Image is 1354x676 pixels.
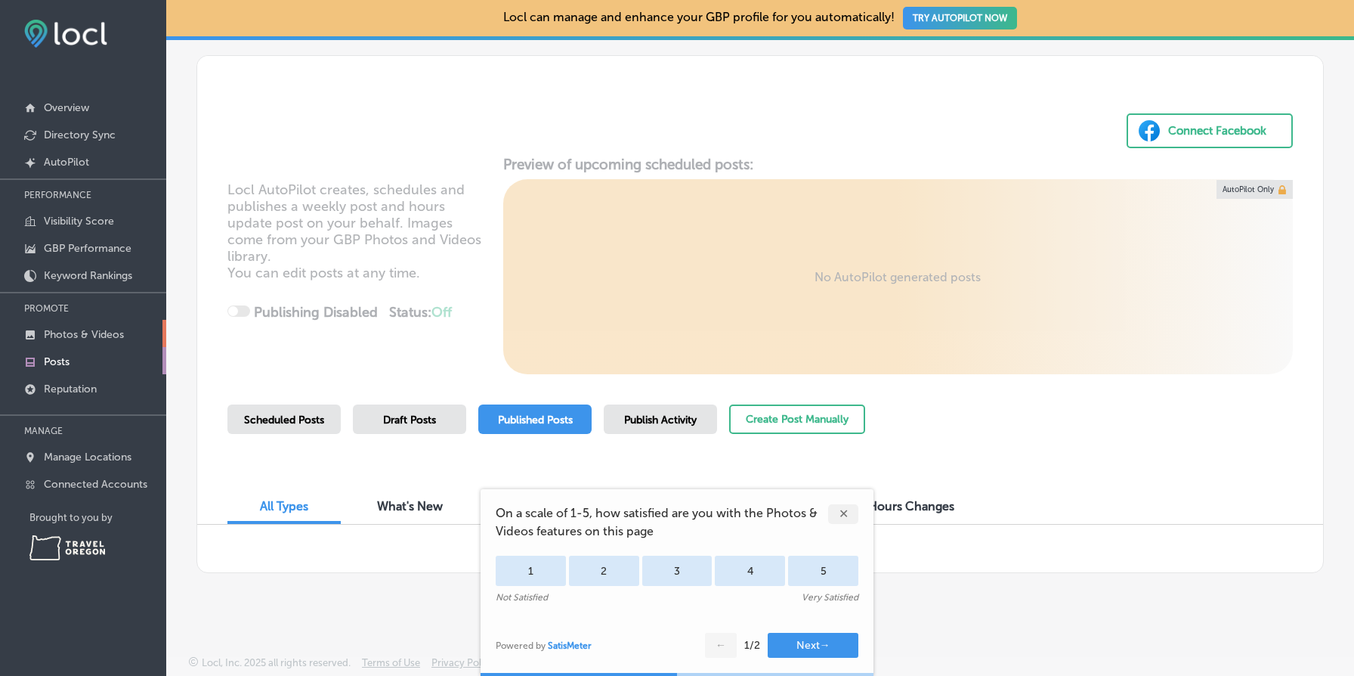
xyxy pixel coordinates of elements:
[44,478,147,491] p: Connected Accounts
[715,556,785,586] div: 4
[788,556,858,586] div: 5
[768,633,858,658] button: Next→
[744,639,760,652] div: 1 / 2
[44,451,131,464] p: Manage Locations
[1168,119,1266,142] div: Connect Facebook
[44,242,131,255] p: GBP Performance
[44,269,132,282] p: Keyword Rankings
[642,556,713,586] div: 3
[44,328,124,341] p: Photos & Videos
[44,383,97,395] p: Reputation
[24,20,107,48] img: fda3e92497d09a02dc62c9cd864e3231.png
[1127,113,1293,148] button: Connect Facebook
[496,504,828,541] span: On a scale of 1-5, how satisfied are you with the Photos & Videos features on this page
[44,355,70,368] p: Posts
[729,405,865,434] button: Create Post Manually
[202,657,351,668] p: Locl, Inc. 2025 all rights reserved.
[244,414,324,426] span: Scheduled Posts
[828,504,858,524] div: ✕
[868,499,954,513] span: Hours Changes
[569,556,639,586] div: 2
[548,640,592,651] a: SatisMeter
[496,592,548,603] div: Not Satisfied
[29,535,105,560] img: Travel Oregon
[498,414,573,426] span: Published Posts
[431,657,494,676] a: Privacy Policy
[496,640,592,651] div: Powered by
[802,592,858,603] div: Very Satisfied
[29,512,166,523] p: Brought to you by
[496,556,566,586] div: 1
[903,7,1017,29] button: TRY AUTOPILOT NOW
[705,633,737,658] button: ←
[44,156,89,169] p: AutoPilot
[260,499,308,513] span: All Types
[44,101,89,114] p: Overview
[624,414,697,426] span: Publish Activity
[383,414,436,426] span: Draft Posts
[377,499,443,513] span: What's New
[362,657,420,676] a: Terms of Use
[44,215,114,228] p: Visibility Score
[44,129,116,141] p: Directory Sync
